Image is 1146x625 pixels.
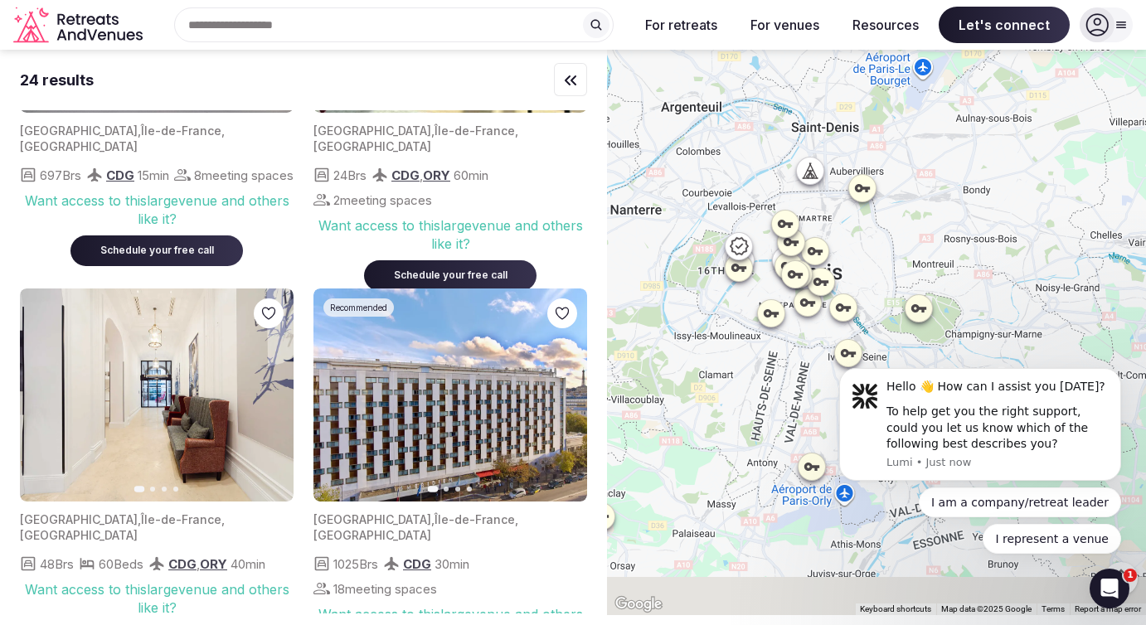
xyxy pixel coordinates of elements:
[939,7,1070,43] span: Let's connect
[444,487,449,492] button: Go to slide 2
[431,124,435,138] span: ,
[860,603,931,615] button: Keyboard shortcuts
[1075,604,1141,613] a: Report a map error
[221,512,225,526] span: ,
[90,244,223,258] div: Schedule your free call
[138,512,141,526] span: ,
[20,512,138,526] span: [GEOGRAPHIC_DATA]
[941,604,1032,613] span: Map data ©2025 Google
[384,269,517,283] div: Schedule your free call
[150,487,155,492] button: Go to slide 2
[20,70,94,90] div: 24 results
[333,191,432,209] span: 2 meeting spaces
[313,139,431,153] span: [GEOGRAPHIC_DATA]
[20,580,294,618] div: Want access to this large venue and others like it?
[611,594,666,615] a: Open this area in Google Maps (opens a new window)
[40,555,74,573] span: 48 Brs
[313,124,431,138] span: [GEOGRAPHIC_DATA]
[138,167,169,184] span: 15 min
[200,556,227,572] span: ORY
[231,555,265,573] span: 40 min
[20,124,138,138] span: [GEOGRAPHIC_DATA]
[313,216,587,254] div: Want access to this large venue and others like it?
[515,512,518,526] span: ,
[194,167,294,184] span: 8 meeting spaces
[839,7,932,43] button: Resources
[515,124,518,138] span: ,
[99,555,143,573] span: 60 Beds
[20,139,138,153] span: [GEOGRAPHIC_DATA]
[431,512,435,526] span: ,
[141,512,221,526] span: Île-de-France
[106,167,134,183] span: CDG
[435,124,515,138] span: Île-de-France
[632,7,731,43] button: For retreats
[40,167,81,184] span: 697 Brs
[455,487,460,492] button: Go to slide 3
[20,528,138,542] span: [GEOGRAPHIC_DATA]
[138,124,141,138] span: ,
[323,298,394,317] div: Recommended
[168,555,227,573] div: ,
[435,512,515,526] span: Île-de-France
[1042,604,1065,613] a: Terms
[173,487,178,492] button: Go to slide 4
[13,7,146,44] svg: Retreats and Venues company logo
[313,528,431,542] span: [GEOGRAPHIC_DATA]
[333,167,367,184] span: 24 Brs
[13,7,146,44] a: Visit the homepage
[141,124,221,138] span: Île-de-France
[333,555,378,573] span: 1025 Brs
[20,288,294,501] img: Featured image for venue
[814,277,1146,580] iframe: Intercom notifications message
[737,7,833,43] button: For venues
[221,124,225,138] span: ,
[435,555,469,573] span: 30 min
[330,302,387,313] span: Recommended
[611,594,666,615] img: Google
[1124,569,1137,582] span: 1
[467,487,472,492] button: Go to slide 4
[333,580,437,598] span: 18 meeting spaces
[423,167,450,183] span: ORY
[70,240,243,257] a: Schedule your free call
[313,288,587,501] img: Featured image for venue
[364,265,537,282] a: Schedule your free call
[162,487,167,492] button: Go to slide 3
[454,167,488,184] span: 60 min
[20,191,294,229] div: Want access to this large venue and others like it?
[428,486,439,492] button: Go to slide 1
[403,556,431,572] span: CDG
[134,486,145,492] button: Go to slide 1
[391,167,420,183] span: CDG
[168,556,197,572] span: CDG
[313,512,431,526] span: [GEOGRAPHIC_DATA]
[391,167,450,184] div: ,
[1090,569,1129,608] iframe: Intercom live chat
